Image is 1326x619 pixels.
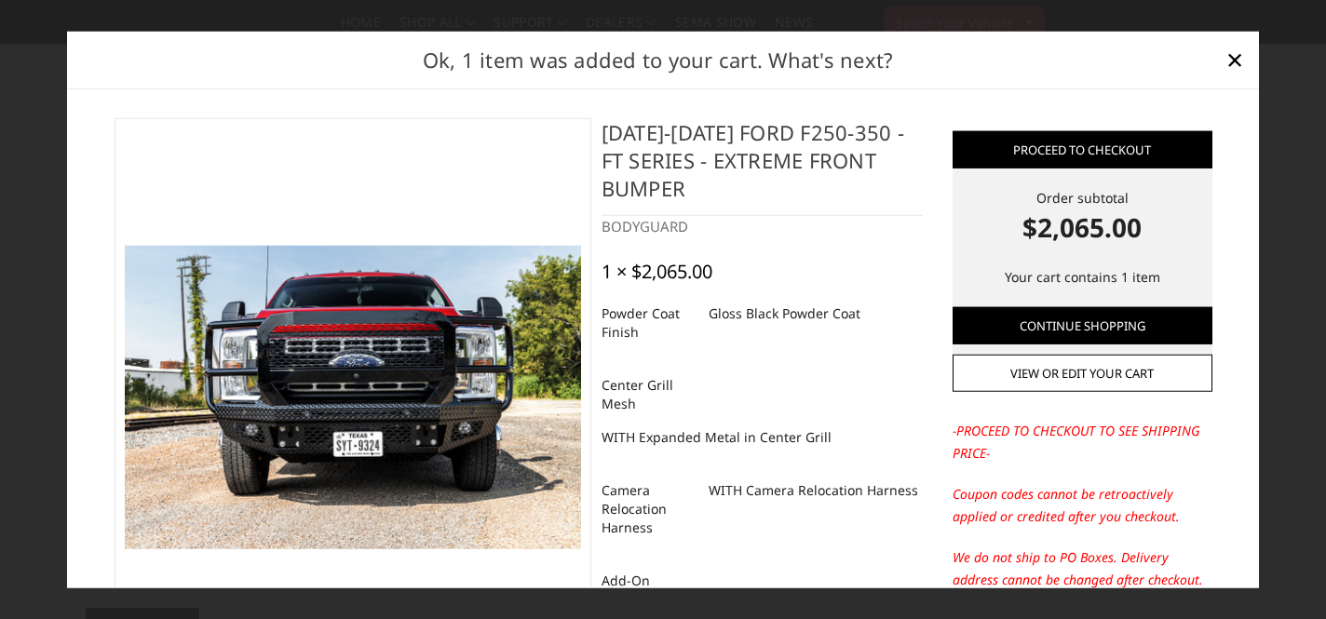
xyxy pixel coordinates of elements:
[602,118,923,216] h4: [DATE]-[DATE] Ford F250-350 - FT Series - Extreme Front Bumper
[1220,45,1250,74] a: Close
[953,208,1212,247] strong: $2,065.00
[953,483,1212,528] p: Coupon codes cannot be retroactively applied or credited after you checkout.
[953,355,1212,392] a: View or edit your cart
[97,44,1220,74] h2: Ok, 1 item was added to your cart. What's next?
[602,368,695,420] dt: Center Grill Mesh
[709,473,918,506] dd: WITH Camera Relocation Harness
[953,266,1212,289] p: Your cart contains 1 item
[953,307,1212,344] a: Continue Shopping
[1226,39,1243,79] span: ×
[1233,530,1326,619] iframe: Chat Widget
[709,296,860,330] dd: Gloss Black Powder Coat
[602,563,695,615] dt: Add-On Shackles
[953,420,1212,464] p: -PROCEED TO CHECKOUT TO SEE SHIPPING PRICE-
[953,131,1212,168] a: Proceed to checkout
[602,216,923,237] div: BODYGUARD
[953,188,1212,247] div: Order subtotal
[602,420,832,453] dd: WITH Expanded Metal in Center Grill
[602,260,712,282] div: 1 × $2,065.00
[602,296,695,348] dt: Powder Coat Finish
[602,473,695,544] dt: Camera Relocation Harness
[125,246,581,549] img: 2023-2025 Ford F250-350 - FT Series - Extreme Front Bumper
